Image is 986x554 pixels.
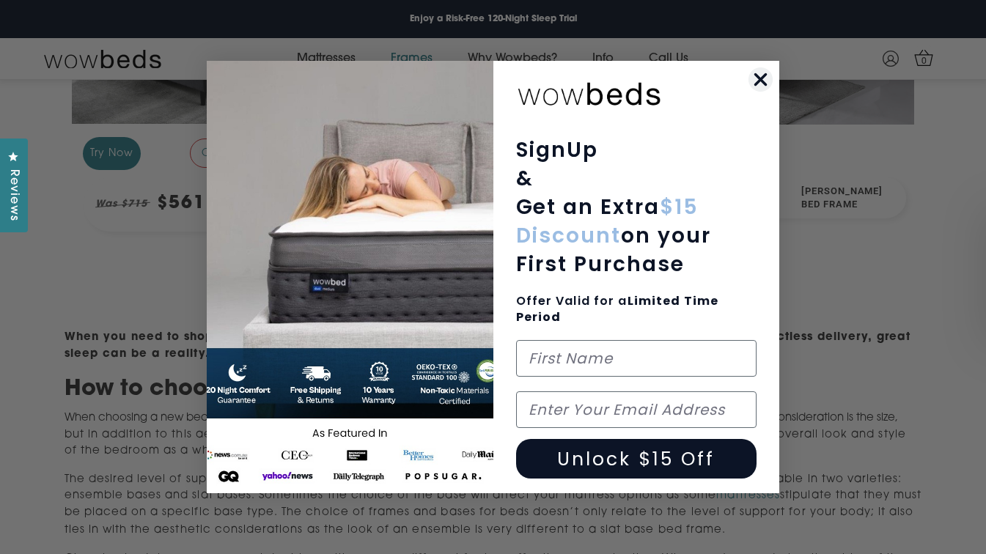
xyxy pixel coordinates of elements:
span: $15 Discount [516,193,699,250]
span: & [516,164,534,193]
input: Enter Your Email Address [516,391,757,428]
input: First Name [516,340,757,377]
img: 654b37c0-041b-4dc1-9035-2cedd1fa2a67.jpeg [207,61,493,493]
button: Unlock $15 Off [516,439,757,479]
span: Get an Extra on your First Purchase [516,193,711,278]
span: Reviews [4,169,23,221]
span: Limited Time Period [516,292,719,325]
span: Offer Valid for a [516,292,719,325]
img: wowbeds-logo-2 [516,72,663,114]
span: SignUp [516,136,599,164]
button: Close dialog [748,67,773,92]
